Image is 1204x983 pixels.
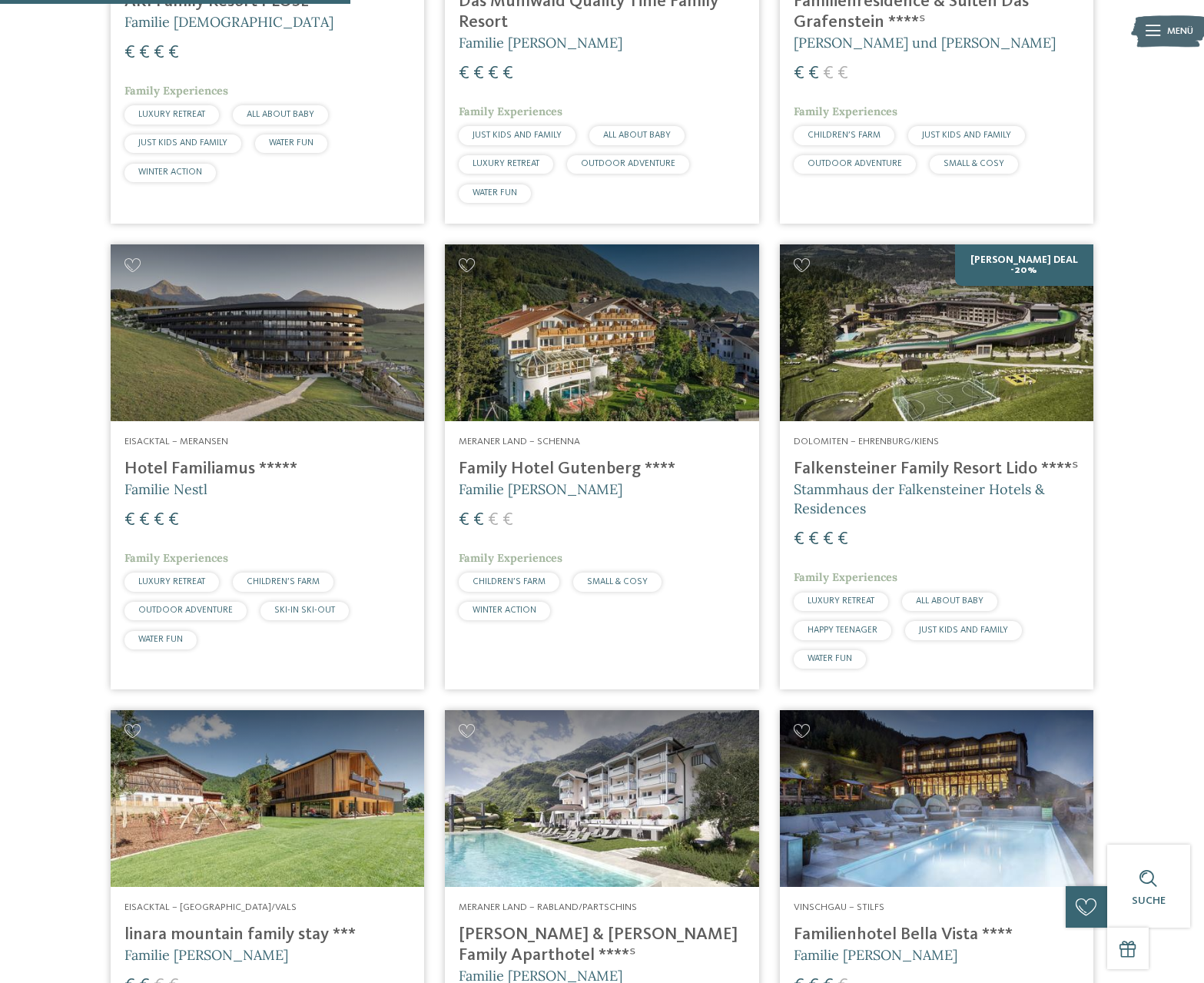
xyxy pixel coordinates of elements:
span: SMALL & COSY [587,577,648,586]
span: Familie [DEMOGRAPHIC_DATA] [124,13,333,31]
span: CHILDREN’S FARM [808,131,881,140]
span: JUST KIDS AND FAMILY [138,138,227,148]
img: Familienhotels gesucht? Hier findet ihr die besten! [111,710,424,887]
span: Eisacktal – [GEOGRAPHIC_DATA]/Vals [124,902,297,912]
span: € [488,65,499,83]
span: € [837,65,848,83]
img: Family Hotel Gutenberg **** [445,244,758,421]
span: SMALL & COSY [944,159,1004,168]
span: € [502,65,513,83]
img: Familienhotels gesucht? Hier findet ihr die besten! [445,710,758,887]
span: € [154,44,164,62]
span: Familie [PERSON_NAME] [124,946,288,964]
span: Family Experiences [794,105,897,118]
span: WATER FUN [269,138,313,148]
span: € [808,530,819,549]
span: Vinschgau – Stilfs [794,902,884,912]
span: € [459,65,469,83]
span: € [139,511,150,530]
span: Family Experiences [124,551,228,565]
span: € [124,511,135,530]
span: HAPPY TEENAGER [808,626,877,635]
span: € [168,44,179,62]
span: WATER FUN [138,635,183,644]
span: Family Experiences [124,84,228,98]
span: € [473,511,484,530]
span: WATER FUN [473,188,517,198]
a: Familienhotels gesucht? Hier findet ihr die besten! Eisacktal – Meransen Hotel Familiamus ***** F... [111,244,424,689]
span: OUTDOOR ADVENTURE [808,159,902,168]
span: WINTER ACTION [473,606,536,615]
span: € [794,65,804,83]
span: € [124,44,135,62]
span: € [459,511,469,530]
span: Stammhaus der Falkensteiner Hotels & Residences [794,480,1045,517]
span: Family Experiences [794,570,897,584]
span: Familie [PERSON_NAME] [459,34,622,51]
span: Meraner Land – Schenna [459,437,580,447]
h4: Familienhotel Bella Vista **** [794,925,1080,945]
span: OUTDOOR ADVENTURE [138,606,233,615]
span: Familie Nestl [124,480,207,498]
h4: linara mountain family stay *** [124,925,410,945]
span: € [168,511,179,530]
span: LUXURY RETREAT [138,577,205,586]
span: JUST KIDS AND FAMILY [922,131,1011,140]
span: Family Experiences [459,551,562,565]
span: SKI-IN SKI-OUT [274,606,335,615]
span: € [837,530,848,549]
span: Eisacktal – Meransen [124,437,228,447]
span: € [794,530,804,549]
span: WATER FUN [808,654,852,663]
img: Familienhotels gesucht? Hier findet ihr die besten! [111,244,424,421]
span: Familie [PERSON_NAME] [794,946,957,964]
span: CHILDREN’S FARM [473,577,546,586]
a: Familienhotels gesucht? Hier findet ihr die besten! [PERSON_NAME] Deal -20% Dolomiten – Ehrenburg... [780,244,1093,689]
span: € [823,530,834,549]
span: Dolomiten – Ehrenburg/Kiens [794,437,939,447]
span: € [823,65,834,83]
h4: [PERSON_NAME] & [PERSON_NAME] Family Aparthotel ****ˢ [459,925,745,966]
span: Suche [1132,895,1166,906]
img: Familienhotels gesucht? Hier findet ihr die besten! [780,710,1093,887]
span: [PERSON_NAME] und [PERSON_NAME] [794,34,1056,51]
h4: Falkensteiner Family Resort Lido ****ˢ [794,459,1080,480]
span: ALL ABOUT BABY [916,596,983,606]
span: JUST KIDS AND FAMILY [919,626,1008,635]
span: Family Experiences [459,105,562,118]
span: OUTDOOR ADVENTURE [581,159,675,168]
span: LUXURY RETREAT [473,159,539,168]
h4: Family Hotel Gutenberg **** [459,459,745,480]
img: Familienhotels gesucht? Hier findet ihr die besten! [780,244,1093,421]
span: € [808,65,819,83]
span: € [154,511,164,530]
span: CHILDREN’S FARM [247,577,320,586]
span: LUXURY RETREAT [808,596,874,606]
span: Familie [PERSON_NAME] [459,480,622,498]
span: € [139,44,150,62]
span: € [502,511,513,530]
span: WINTER ACTION [138,168,202,177]
a: Familienhotels gesucht? Hier findet ihr die besten! Meraner Land – Schenna Family Hotel Gutenberg... [445,244,758,689]
span: Meraner Land – Rabland/Partschins [459,902,637,912]
span: ALL ABOUT BABY [603,131,671,140]
span: ALL ABOUT BABY [247,110,314,119]
span: JUST KIDS AND FAMILY [473,131,562,140]
span: € [488,511,499,530]
span: LUXURY RETREAT [138,110,205,119]
span: € [473,65,484,83]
